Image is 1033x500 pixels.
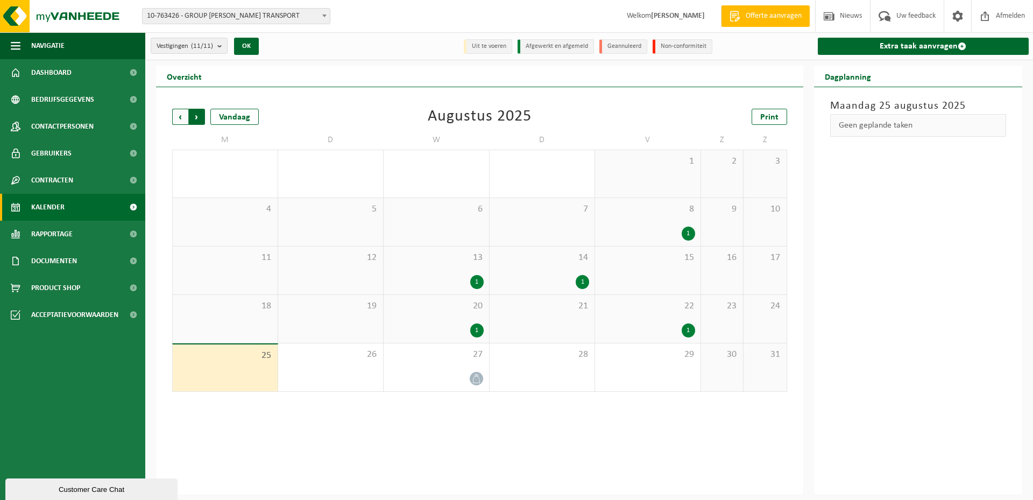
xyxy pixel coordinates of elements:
span: 21 [495,300,590,312]
span: Contactpersonen [31,113,94,140]
li: Uit te voeren [464,39,512,54]
div: Vandaag [210,109,259,125]
td: Z [744,130,787,150]
span: 3 [749,156,781,167]
span: Navigatie [31,32,65,59]
td: M [172,130,278,150]
span: 13 [389,252,484,264]
span: Kalender [31,194,65,221]
td: V [595,130,701,150]
span: 6 [389,203,484,215]
span: Dashboard [31,59,72,86]
span: Volgende [189,109,205,125]
span: 8 [600,203,695,215]
a: Extra taak aanvragen [818,38,1029,55]
span: 30 [706,349,738,361]
span: 12 [284,252,378,264]
h2: Overzicht [156,66,213,87]
span: 26 [284,349,378,361]
span: 10-763426 - GROUP MATTHEEUWS ERIC TRANSPORT [142,8,330,24]
span: 1 [600,156,695,167]
span: 14 [495,252,590,264]
span: Gebruikers [31,140,72,167]
span: 28 [495,349,590,361]
div: Augustus 2025 [428,109,532,125]
span: 27 [389,349,484,361]
td: W [384,130,490,150]
span: 23 [706,300,738,312]
h3: Maandag 25 augustus 2025 [830,98,1007,114]
div: 1 [470,323,484,337]
span: Print [760,113,779,122]
span: Bedrijfsgegevens [31,86,94,113]
span: 17 [749,252,781,264]
span: Vorige [172,109,188,125]
span: Offerte aanvragen [743,11,804,22]
div: Geen geplande taken [830,114,1007,137]
li: Non-conformiteit [653,39,712,54]
span: 18 [178,300,272,312]
a: Offerte aanvragen [721,5,810,27]
div: 1 [576,275,589,289]
div: 1 [682,323,695,337]
span: 4 [178,203,272,215]
span: 7 [495,203,590,215]
span: 2 [706,156,738,167]
td: Z [701,130,744,150]
span: Product Shop [31,274,80,301]
a: Print [752,109,787,125]
div: 1 [470,275,484,289]
span: Rapportage [31,221,73,248]
span: 10 [749,203,781,215]
span: 19 [284,300,378,312]
li: Geannuleerd [599,39,647,54]
button: OK [234,38,259,55]
span: 29 [600,349,695,361]
h2: Dagplanning [814,66,882,87]
span: 11 [178,252,272,264]
span: 22 [600,300,695,312]
span: Documenten [31,248,77,274]
iframe: chat widget [5,476,180,500]
span: 9 [706,203,738,215]
button: Vestigingen(11/11) [151,38,228,54]
span: 31 [749,349,781,361]
span: 24 [749,300,781,312]
td: D [278,130,384,150]
strong: [PERSON_NAME] [651,12,705,20]
span: Contracten [31,167,73,194]
span: 25 [178,350,272,362]
span: Acceptatievoorwaarden [31,301,118,328]
span: Vestigingen [157,38,213,54]
span: 5 [284,203,378,215]
td: D [490,130,596,150]
span: 15 [600,252,695,264]
span: 16 [706,252,738,264]
li: Afgewerkt en afgemeld [518,39,594,54]
count: (11/11) [191,43,213,50]
span: 10-763426 - GROUP MATTHEEUWS ERIC TRANSPORT [143,9,330,24]
div: 1 [682,227,695,241]
span: 20 [389,300,484,312]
